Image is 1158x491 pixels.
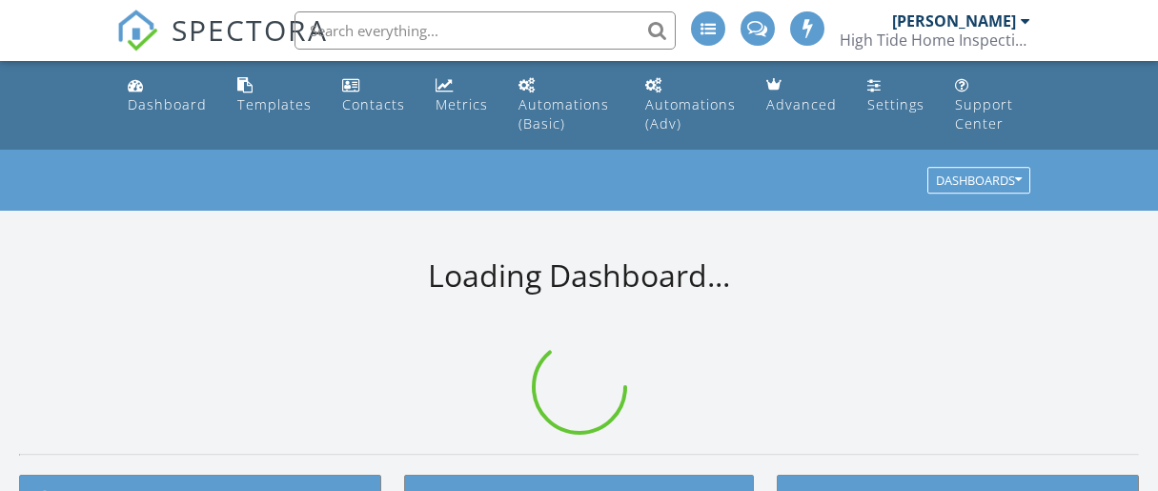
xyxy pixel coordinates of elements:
a: Support Center [947,69,1039,142]
div: Dashboard [128,95,207,113]
a: Contacts [335,69,413,123]
div: Templates [237,95,312,113]
div: High Tide Home Inspections, LLC [840,31,1030,50]
a: Automations (Advanced) [638,69,743,142]
img: The Best Home Inspection Software - Spectora [116,10,158,51]
input: Search everything... [295,11,676,50]
div: Automations (Adv) [645,95,736,133]
div: Automations (Basic) [518,95,609,133]
div: Support Center [955,95,1013,133]
div: Dashboards [936,174,1022,188]
button: Dashboards [927,168,1030,194]
span: SPECTORA [172,10,328,50]
a: Automations (Basic) [511,69,622,142]
a: Metrics [428,69,496,123]
div: Advanced [766,95,837,113]
a: Settings [860,69,932,123]
a: Advanced [759,69,844,123]
div: Metrics [436,95,488,113]
a: SPECTORA [116,26,328,66]
div: Settings [867,95,924,113]
a: Templates [230,69,319,123]
div: [PERSON_NAME] [892,11,1016,31]
a: Dashboard [120,69,214,123]
div: Contacts [342,95,405,113]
